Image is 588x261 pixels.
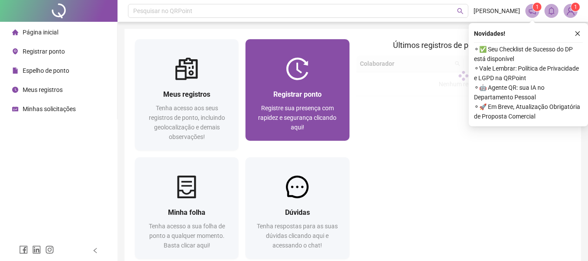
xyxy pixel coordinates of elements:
span: Página inicial [23,29,58,36]
span: ⚬ 🤖 Agente QR: sua IA no Departamento Pessoal [474,83,583,102]
span: Tenha acesso aos seus registros de ponto, incluindo geolocalização e demais observações! [149,105,225,140]
span: ⚬ Vale Lembrar: Política de Privacidade e LGPD na QRPoint [474,64,583,83]
span: Registre sua presença com rapidez e segurança clicando aqui! [258,105,336,131]
span: Tenha acesso a sua folha de ponto a qualquer momento. Basta clicar aqui! [149,223,225,249]
span: environment [12,48,18,54]
span: ⚬ 🚀 Em Breve, Atualização Obrigatória de Proposta Comercial [474,102,583,121]
span: notification [528,7,536,15]
span: Minhas solicitações [23,105,76,112]
span: clock-circle [12,87,18,93]
span: linkedin [32,245,41,254]
span: Minha folha [168,208,205,217]
span: Novidades ! [474,29,505,38]
span: Espelho de ponto [23,67,69,74]
a: DúvidasTenha respostas para as suas dúvidas clicando aqui e acessando o chat! [245,157,349,259]
a: Registrar pontoRegistre sua presença com rapidez e segurança clicando aqui! [245,39,349,141]
span: [PERSON_NAME] [474,6,520,16]
span: 1 [536,4,539,10]
span: search [457,8,464,14]
span: bell [548,7,555,15]
span: facebook [19,245,28,254]
sup: Atualize o seu contato no menu Meus Dados [571,3,580,11]
span: left [92,247,98,254]
span: Meus registros [163,90,210,98]
span: home [12,29,18,35]
span: schedule [12,106,18,112]
span: Dúvidas [285,208,310,217]
a: Minha folhaTenha acesso a sua folha de ponto a qualquer momento. Basta clicar aqui! [135,157,239,259]
sup: 1 [533,3,541,11]
span: Registrar ponto [273,90,322,98]
span: Últimos registros de ponto sincronizados [393,41,534,50]
span: ⚬ ✅ Seu Checklist de Sucesso do DP está disponível [474,44,583,64]
span: Registrar ponto [23,48,65,55]
img: 92117 [564,4,577,17]
span: Tenha respostas para as suas dúvidas clicando aqui e acessando o chat! [257,223,338,249]
span: 1 [574,4,577,10]
span: instagram [45,245,54,254]
span: Meus registros [23,86,63,93]
a: Meus registrosTenha acesso aos seus registros de ponto, incluindo geolocalização e demais observa... [135,39,239,150]
span: close [575,31,581,37]
span: file [12,68,18,74]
